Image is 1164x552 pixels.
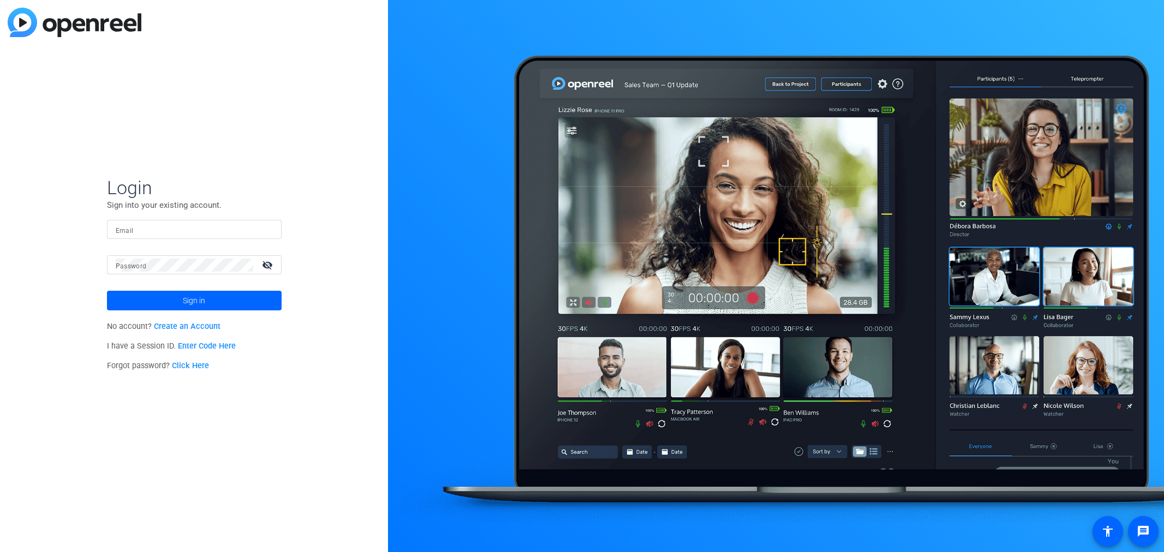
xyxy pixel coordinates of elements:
span: Login [107,176,282,199]
span: No account? [107,322,221,331]
mat-icon: visibility_off [255,257,282,273]
a: Click Here [172,361,209,370]
mat-icon: accessibility [1101,525,1114,538]
span: I have a Session ID. [107,341,236,351]
input: Enter Email Address [116,223,273,236]
a: Enter Code Here [178,341,236,351]
a: Create an Account [154,322,220,331]
img: blue-gradient.svg [8,8,141,37]
span: Sign in [183,287,205,314]
mat-label: Password [116,262,147,270]
mat-icon: message [1137,525,1150,538]
mat-label: Email [116,227,134,235]
span: Forgot password? [107,361,210,370]
button: Sign in [107,291,282,310]
p: Sign into your existing account. [107,199,282,211]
